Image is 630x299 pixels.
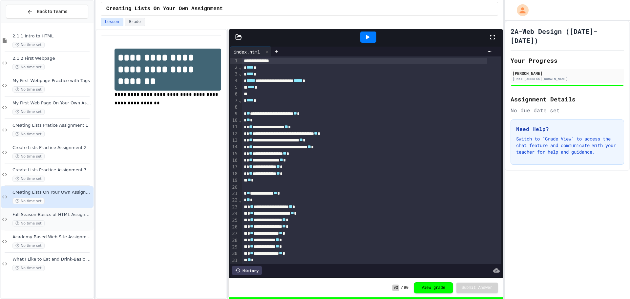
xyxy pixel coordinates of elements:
[230,224,239,230] div: 26
[230,237,239,244] div: 28
[230,48,263,55] div: index.html
[230,64,239,71] div: 2
[230,210,239,217] div: 24
[230,157,239,164] div: 16
[392,285,399,291] span: 90
[12,86,45,93] span: No time set
[230,171,239,177] div: 18
[239,117,242,123] span: Fold line
[230,91,239,97] div: 6
[230,124,239,130] div: 11
[511,106,624,114] div: No due date set
[12,198,45,204] span: No time set
[230,184,239,191] div: 20
[101,18,123,26] button: Lesson
[230,104,239,111] div: 8
[12,42,45,48] span: No time set
[230,117,239,124] div: 10
[239,98,242,103] span: Fold line
[230,84,239,91] div: 5
[230,204,239,210] div: 23
[12,123,92,128] span: Creating Lists Pratice Assignment 1
[456,283,498,293] button: Submit Answer
[12,78,92,84] span: My First Webpage Practice with Tags
[12,220,45,226] span: No time set
[513,76,622,81] div: [EMAIL_ADDRESS][DOMAIN_NAME]
[239,198,242,203] span: Fold line
[12,109,45,115] span: No time set
[232,266,262,275] div: History
[516,136,619,155] p: Switch to "Grade View" to access the chat feature and communicate with your teacher for help and ...
[414,282,453,293] button: View grade
[230,164,239,170] div: 17
[230,230,239,237] div: 27
[239,65,242,70] span: Fold line
[230,58,239,64] div: 1
[12,145,92,151] span: Create Lists Practice Assignment 2
[230,97,239,104] div: 7
[12,176,45,182] span: No time set
[462,285,493,290] span: Submit Answer
[37,8,67,15] span: Back to Teams
[230,257,239,264] div: 31
[511,95,624,104] h2: Assignment Details
[513,70,622,76] div: [PERSON_NAME]
[401,285,403,290] span: /
[404,285,409,290] span: 90
[230,47,271,56] div: index.html
[106,5,223,13] span: Creating Lists On Your Own Assignment
[516,125,619,133] h3: Need Help?
[12,265,45,271] span: No time set
[511,56,624,65] h2: Your Progress
[230,177,239,184] div: 19
[230,217,239,224] div: 25
[12,257,92,262] span: What I Like to Eat and Drink-Basic HTML Web Page Assignment
[12,243,45,249] span: No time set
[12,33,92,39] span: 2.1.1 Intro to HTML
[230,71,239,77] div: 3
[230,250,239,257] div: 30
[230,77,239,84] div: 4
[12,167,92,173] span: Create Lists Practice Assignment 3
[6,5,88,19] button: Back to Teams
[230,151,239,157] div: 15
[230,244,239,250] div: 29
[12,100,92,106] span: My First Web Page On Your Own Assignment
[125,18,145,26] button: Grade
[511,27,624,45] h1: 2A-Web Design ([DATE]-[DATE])
[12,64,45,70] span: No time set
[12,212,92,218] span: Fall Season-Basics of HTML Assignment
[230,197,239,203] div: 22
[12,131,45,137] span: No time set
[12,190,92,195] span: Creating Lists On Your Own Assignment
[230,264,239,270] div: 32
[12,234,92,240] span: Academy Based Web Site Assignment
[230,144,239,150] div: 14
[230,137,239,144] div: 13
[230,190,239,197] div: 21
[230,111,239,117] div: 9
[12,153,45,160] span: No time set
[510,3,530,18] div: My Account
[230,131,239,137] div: 12
[239,71,242,76] span: Fold line
[12,56,92,61] span: 2.1.2 First Webpage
